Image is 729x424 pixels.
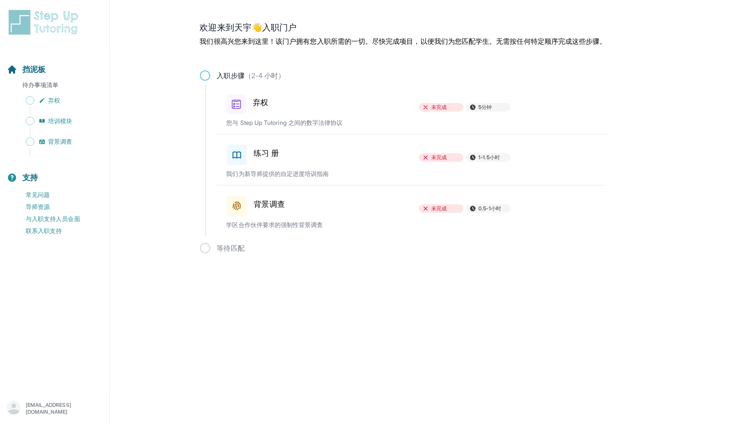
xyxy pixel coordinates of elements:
[7,213,109,225] a: 与入职支持人员会面
[7,94,109,106] a: 弃权
[7,225,109,237] a: 联系入职支持
[22,64,45,76] span: 挡泥板
[216,185,607,236] a: 背景调查未完成0.5-1小时学区合作伙伴要求的强制性背景调查
[479,154,500,161] span: 1-1.5小时
[7,64,45,76] a: 挡泥板
[7,401,103,416] button: [EMAIL_ADDRESS][DOMAIN_NAME]
[48,117,72,125] span: 培训模块
[7,9,83,36] img: 商标
[432,205,447,212] span: 未完成
[254,147,279,159] h3: 练习 册
[48,96,60,105] span: 弃权
[200,22,639,36] h2: 欢迎来到天宇👋入职门户
[7,115,109,127] a: 培训模块
[3,50,106,79] button: 挡泥板
[227,221,411,229] p: 学区合作伙伴要求的强制性背景调查
[22,172,38,184] span: 支持
[245,71,285,80] span: （2-4 小时）
[432,104,447,111] span: 未完成
[479,104,492,111] span: 5分钟
[216,84,607,134] a: 弃权未完成5分钟您与 Step Up Tutoring 之间的数字法律协议
[3,81,106,93] p: 待办事项清单
[7,189,109,201] a: 常见问题
[253,97,269,109] h3: 弃权
[227,118,411,127] p: 您与 Step Up Tutoring 之间的数字法律协议
[216,134,607,185] a: 练习 册未完成1-1.5小时我们为新导师提供的自定进度培训指南
[217,70,285,81] span: 入职步骤
[479,205,502,212] span: 0.5-1小时
[7,136,109,148] a: 背景调查
[7,201,109,213] a: 导师资源
[432,154,447,161] span: 未完成
[3,158,106,187] button: 支持
[48,137,72,146] span: 背景调查
[254,198,285,210] h3: 背景调查
[26,402,103,415] p: [EMAIL_ADDRESS][DOMAIN_NAME]
[227,170,411,178] p: 我们为新导师提供的自定进度培训指南
[200,36,639,46] p: 我们很高兴您来到这里！该门户拥有您入职所需的一切。尽快完成项目，以便我们为您匹配学生。无需按任何特定顺序完成这些步骤。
